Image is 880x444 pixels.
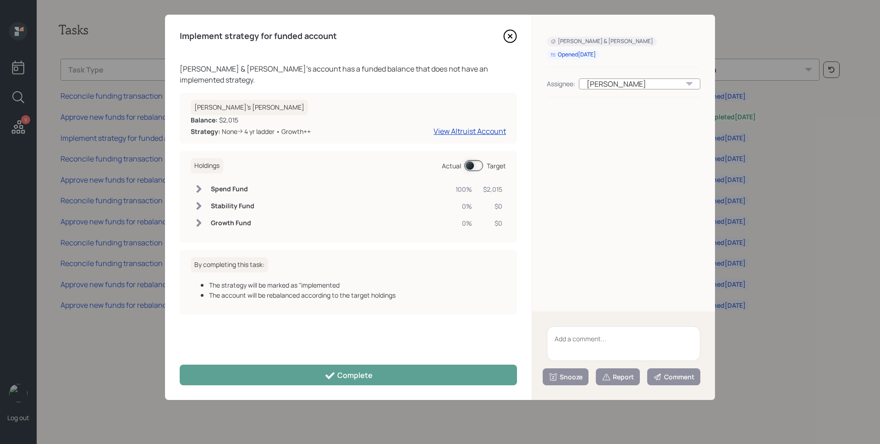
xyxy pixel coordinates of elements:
[456,218,472,228] div: 0%
[596,368,640,385] button: Report
[456,201,472,211] div: 0%
[324,370,373,381] div: Complete
[434,126,506,136] a: View Altruist Account
[209,290,506,300] div: The account will be rebalanced according to the target holdings
[602,372,634,382] div: Report
[191,115,311,125] div: $2,015
[191,127,311,136] div: None 4 yr ladder • Growth++
[180,31,337,41] h4: Implement strategy for funded account
[191,257,268,272] h6: By completing this task:
[487,161,506,171] div: Target
[647,368,700,385] button: Comment
[547,79,575,89] div: Assignee:
[180,63,517,85] div: [PERSON_NAME] & [PERSON_NAME] 's account has a funded balance that does not have an implemented s...
[483,184,502,194] div: $2,015
[579,78,700,89] div: [PERSON_NAME]
[653,372,694,382] div: Comment
[543,368,588,385] button: Snooze
[550,51,596,59] div: Opened [DATE]
[456,184,472,194] div: 100%
[191,116,218,124] b: Balance:
[483,201,502,211] div: $0
[191,127,220,136] b: Strategy:
[191,158,223,173] h6: Holdings
[442,161,461,171] div: Actual
[549,372,583,382] div: Snooze
[483,218,502,228] div: $0
[191,100,308,115] h6: [PERSON_NAME]'s [PERSON_NAME]
[211,185,254,193] h6: Spend Fund
[209,280,506,290] div: The strategy will be marked as "implemented
[550,38,653,45] div: [PERSON_NAME] & [PERSON_NAME]
[211,202,254,210] h6: Stability Fund
[211,219,254,227] h6: Growth Fund
[180,365,517,385] button: Complete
